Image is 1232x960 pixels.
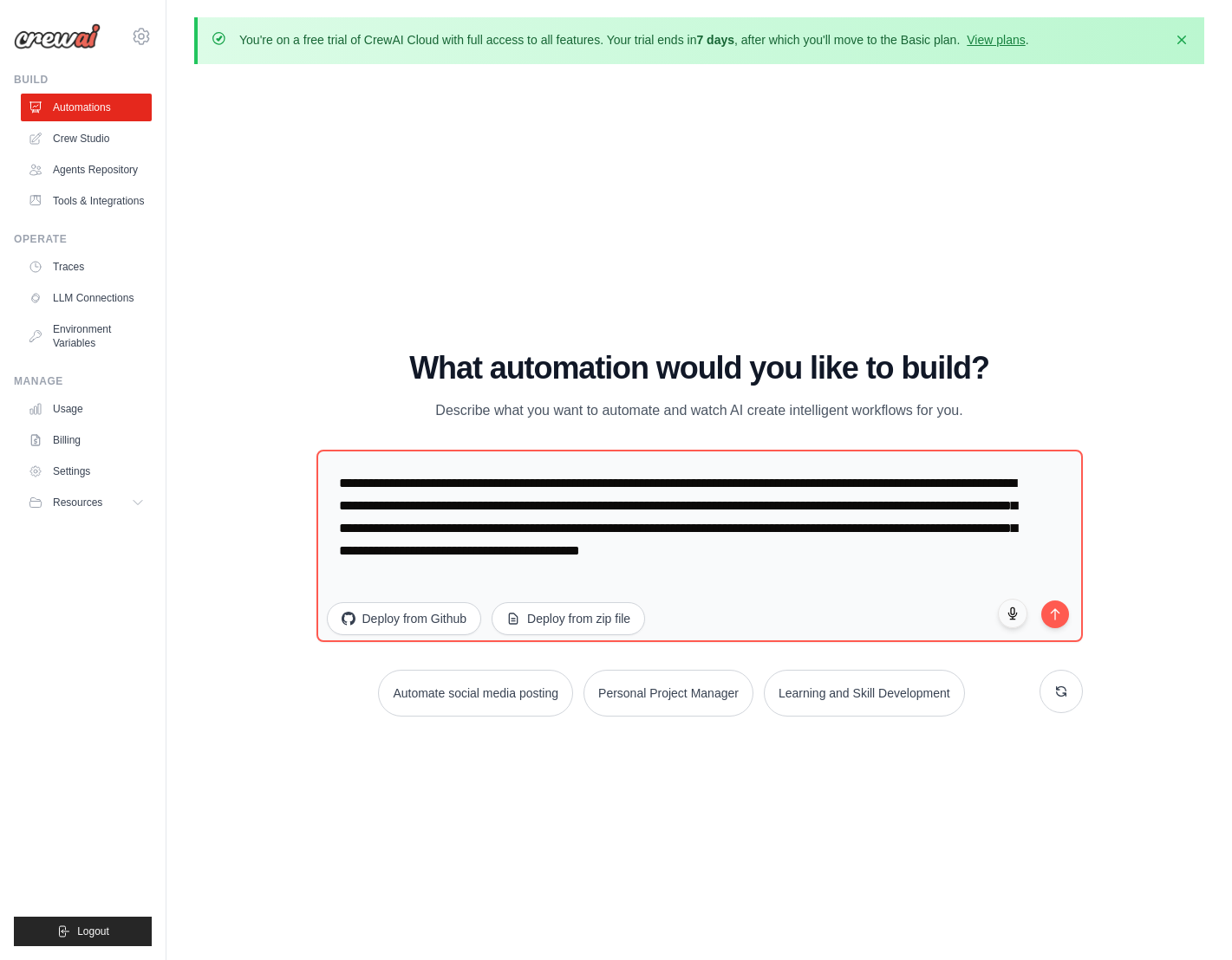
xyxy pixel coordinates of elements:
button: Resources [21,489,152,516]
div: Manage [14,374,152,388]
iframe: Chat Widget [1145,877,1232,960]
button: Automate social media posting [378,670,573,717]
span: Logout [77,924,109,938]
div: Build [14,73,152,87]
img: Logo [14,23,101,49]
button: Deploy from Github [327,602,482,635]
button: Deploy from zip file [492,602,645,635]
a: Automations [21,94,152,121]
a: Billing [21,426,152,454]
p: You're on a free trial of CrewAI Cloud with full access to all features. Your trial ends in , aft... [239,31,1029,49]
strong: 7 days [696,33,734,47]
a: Usage [21,395,152,423]
a: Crew Studio [21,125,152,152]
div: Operate [14,232,152,246]
a: Tools & Integrations [21,187,152,215]
a: Settings [21,457,152,485]
p: Describe what you want to automate and watch AI create intelligent workflows for you. [408,399,991,422]
button: Personal Project Manager [583,670,753,717]
button: Logout [14,917,152,946]
a: LLM Connections [21,284,152,312]
a: Environment Variables [21,315,152,357]
a: Agents Repository [21,156,152,184]
button: Learning and Skill Development [764,670,965,717]
a: View plans [967,33,1025,47]
a: Traces [21,253,152,281]
h1: What automation would you like to build? [316,351,1083,386]
span: Resources [53,496,102,509]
